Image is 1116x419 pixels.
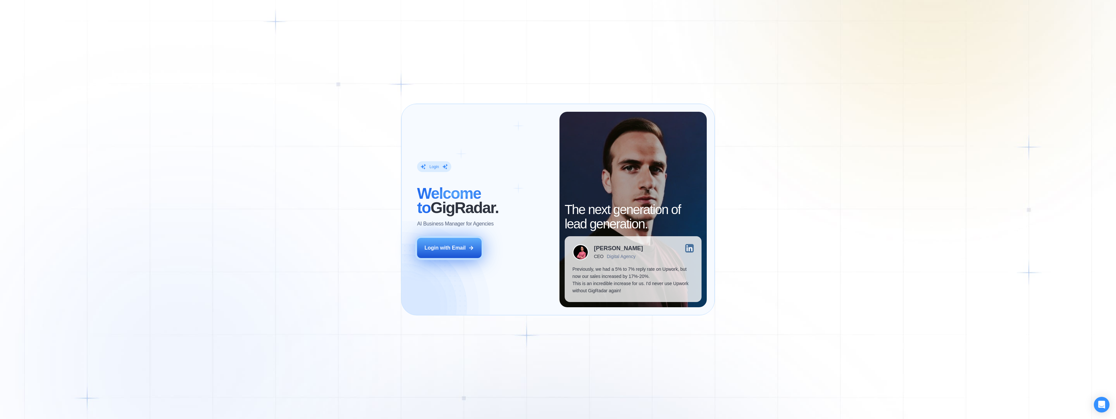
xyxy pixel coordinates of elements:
h2: The next generation of lead generation. [565,202,702,231]
div: Open Intercom Messenger [1094,397,1109,412]
p: Previously, we had a 5% to 7% reply rate on Upwork, but now our sales increased by 17%-20%. This ... [572,266,694,294]
div: [PERSON_NAME] [594,245,643,251]
div: Digital Agency [607,254,635,259]
div: Login [429,164,439,169]
div: CEO [594,254,603,259]
div: Login with Email [425,244,466,252]
h2: ‍ GigRadar. [417,186,552,215]
p: AI Business Manager for Agencies [417,220,494,227]
span: Welcome to [417,185,481,216]
button: Login with Email [417,238,482,258]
